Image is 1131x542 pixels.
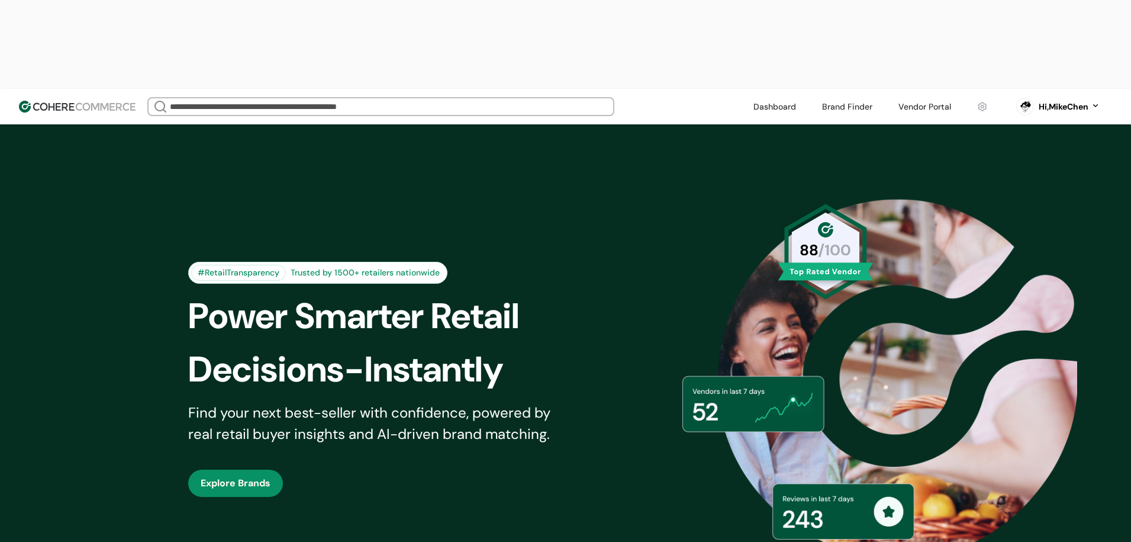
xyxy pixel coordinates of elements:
div: Decisions-Instantly [188,343,586,396]
button: Explore Brands [188,470,283,497]
button: Hi,MikeChen [1039,101,1100,113]
div: Trusted by 1500+ retailers nationwide [286,267,444,279]
div: Power Smarter Retail [188,290,586,343]
svg: 0 percent [1016,98,1034,116]
img: Cohere Logo [19,101,136,113]
div: Find your next best-seller with confidence, powered by real retail buyer insights and AI-driven b... [188,402,566,445]
div: Hi, MikeChen [1039,101,1088,113]
div: #RetailTransparency [191,265,286,281]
